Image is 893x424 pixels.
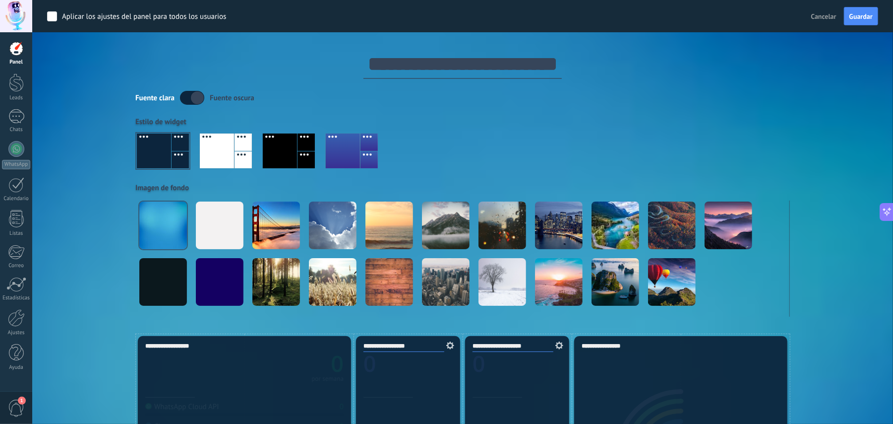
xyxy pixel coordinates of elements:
[135,183,790,193] div: Imagen de fondo
[2,364,31,371] div: Ayuda
[62,12,227,22] div: Aplicar los ajustes del panel para todos los usuarios
[210,93,254,103] div: Fuente oscura
[135,93,175,103] div: Fuente clara
[2,59,31,66] div: Panel
[135,117,790,127] div: Estilo de widget
[2,263,31,269] div: Correo
[2,160,30,169] div: WhatsApp
[844,7,878,26] button: Guardar
[2,196,31,202] div: Calendario
[807,9,840,24] button: Cancelar
[2,330,31,336] div: Ajustes
[849,13,873,20] span: Guardar
[18,397,26,405] span: 1
[811,12,836,21] span: Cancelar
[2,95,31,101] div: Leads
[2,230,31,237] div: Listas
[2,295,31,301] div: Estadísticas
[2,127,31,133] div: Chats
